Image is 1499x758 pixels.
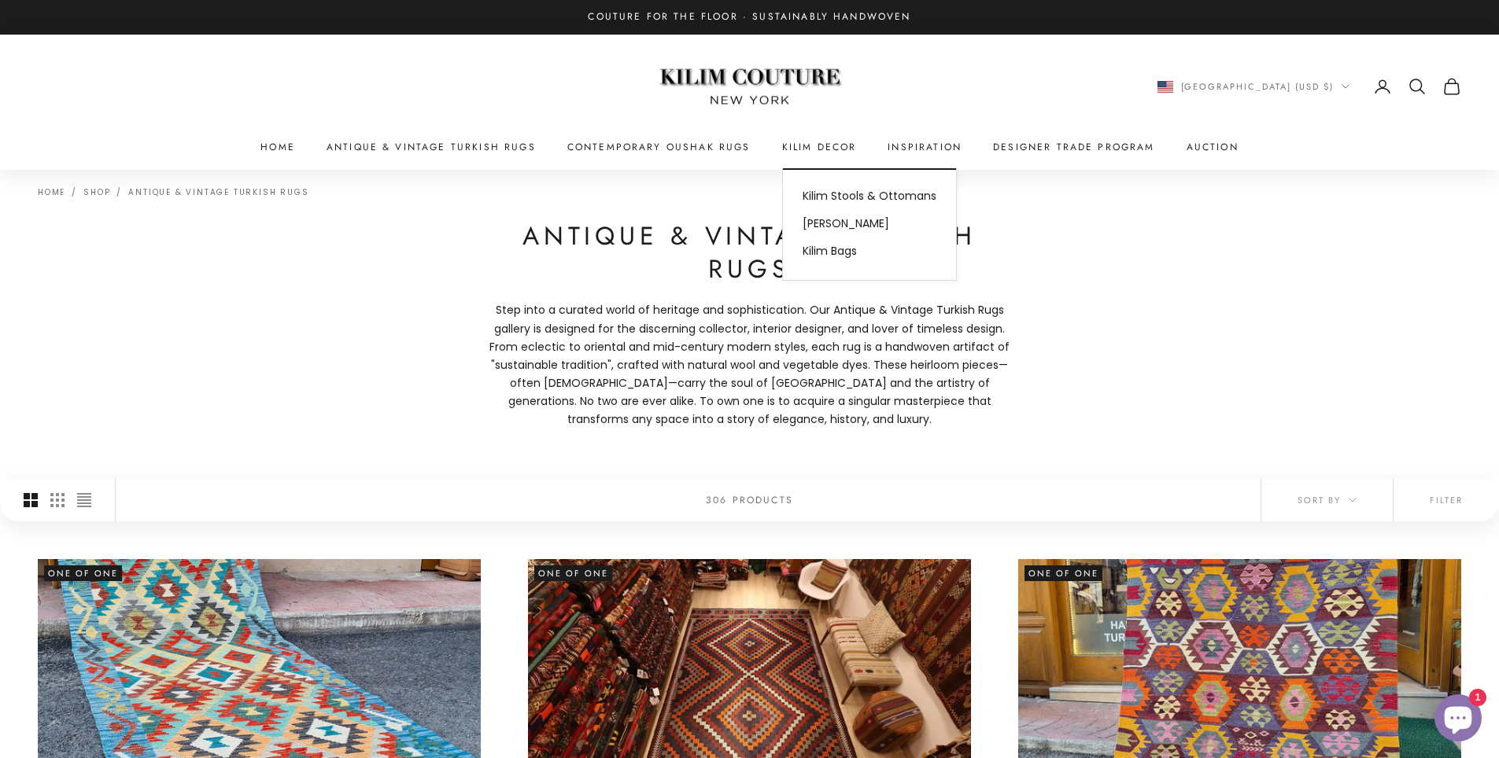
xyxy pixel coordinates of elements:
a: Home [260,139,295,155]
a: [PERSON_NAME] [783,210,956,237]
button: Switch to smaller product images [50,479,65,521]
h1: Antique & Vintage Turkish Rugs [482,220,1017,285]
nav: Primary navigation [38,139,1461,155]
a: Home [38,186,65,198]
button: Filter [1394,479,1499,521]
a: Kilim Bags [783,237,956,265]
p: Step into a curated world of heritage and sophistication. Our Antique & Vintage Turkish Rugs gall... [482,301,1017,429]
summary: Kilim Decor [782,139,857,155]
span: Sort by [1298,493,1357,507]
button: Switch to compact product images [77,479,91,521]
a: Designer Trade Program [993,139,1155,155]
span: One of One [44,565,122,581]
a: Antique & Vintage Turkish Rugs [327,139,536,155]
p: Couture for the Floor · Sustainably Handwoven [588,9,910,25]
nav: Secondary navigation [1157,77,1462,96]
a: Inspiration [888,139,962,155]
p: 306 products [706,492,793,508]
button: Switch to larger product images [24,479,38,521]
img: Logo of Kilim Couture New York [652,50,848,124]
inbox-online-store-chat: Shopify online store chat [1430,694,1486,745]
nav: Breadcrumb [38,186,308,197]
span: [GEOGRAPHIC_DATA] (USD $) [1181,79,1335,94]
span: One of One [534,565,612,581]
span: One of One [1025,565,1102,581]
a: Auction [1187,139,1239,155]
button: Change country or currency [1157,79,1350,94]
a: Kilim Stools & Ottomans [783,182,956,210]
a: Contemporary Oushak Rugs [567,139,751,155]
a: Antique & Vintage Turkish Rugs [128,186,308,198]
button: Sort by [1261,479,1393,521]
img: United States [1157,81,1173,93]
a: Shop [83,186,110,198]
